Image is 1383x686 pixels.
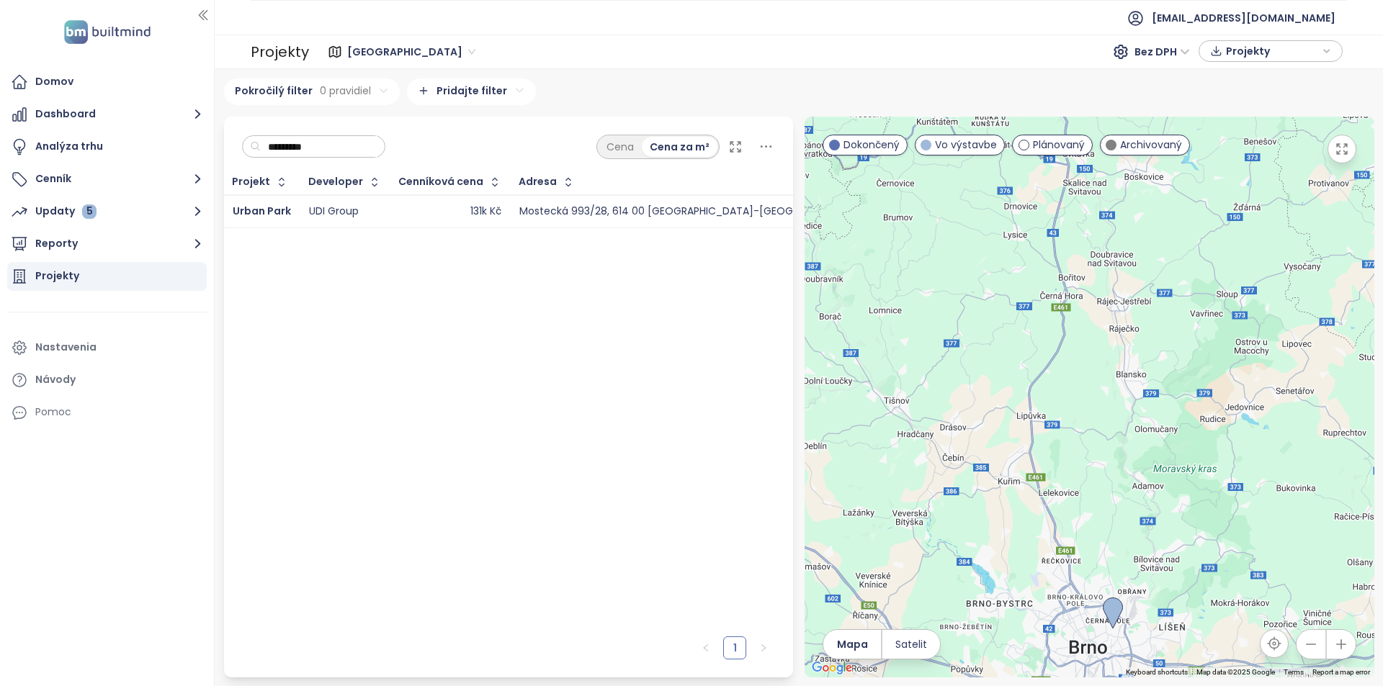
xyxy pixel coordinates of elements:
span: left [702,644,710,652]
a: Terms (opens in new tab) [1284,668,1304,676]
button: Reporty [7,230,207,258]
div: Cena za m² [642,137,717,157]
button: Satelit [882,630,940,659]
a: 1 [724,637,746,659]
li: 1 [723,636,746,659]
span: Vo výstavbe [935,137,997,153]
div: Cenníková cena [398,177,483,186]
div: 131k Kč [470,205,501,218]
a: Návody [7,366,207,394]
li: Nasledujúca strana [752,636,775,659]
span: Map data ©2025 Google [1196,668,1275,676]
button: right [752,636,775,659]
div: Pomoc [35,403,71,421]
button: left [694,636,717,659]
li: Predchádzajúca strana [694,636,717,659]
a: Urban Park [233,204,291,218]
span: right [759,644,768,652]
span: Dokončený [843,137,900,153]
div: Projekty [35,267,79,285]
div: Domov [35,73,73,91]
div: Updaty [35,202,97,220]
div: UDI Group [309,205,359,218]
a: Domov [7,68,207,96]
a: Projekty [7,262,207,291]
div: 5 [82,204,97,219]
button: Keyboard shortcuts [1126,667,1188,677]
div: Adresa [519,177,557,186]
div: Pomoc [7,398,207,427]
div: Pokročilý filter [224,78,400,105]
a: Nastavenia [7,333,207,362]
div: Projekty [251,37,309,66]
div: Cena [599,137,642,157]
button: Dashboard [7,100,207,129]
div: Developer [308,177,363,186]
img: logo [60,17,155,47]
div: Analýza trhu [35,137,103,155]
img: Google [808,659,856,677]
span: Archivovaný [1120,137,1182,153]
div: Návody [35,371,76,389]
a: Analýza trhu [7,132,207,161]
div: Projekt [232,177,270,186]
span: Plánovaný [1033,137,1085,153]
div: Pridajte filter [407,78,536,105]
span: Mapa [837,636,868,652]
div: button [1207,40,1335,62]
div: Nastavenia [35,338,97,356]
span: Bez DPH [1134,41,1190,63]
a: Report a map error [1312,668,1370,676]
span: Projekty [1226,40,1319,62]
button: Cenník [7,165,207,194]
span: 0 pravidiel [320,83,371,99]
span: [EMAIL_ADDRESS][DOMAIN_NAME] [1152,1,1335,35]
button: Updaty 5 [7,197,207,226]
a: Open this area in Google Maps (opens a new window) [808,659,856,677]
span: Brno [347,41,475,63]
span: Satelit [895,636,927,652]
div: Mostecká 993/28, 614 00 [GEOGRAPHIC_DATA]-[GEOGRAPHIC_DATA]-[GEOGRAPHIC_DATA], [GEOGRAPHIC_DATA] [519,205,1088,218]
button: Mapa [823,630,881,659]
